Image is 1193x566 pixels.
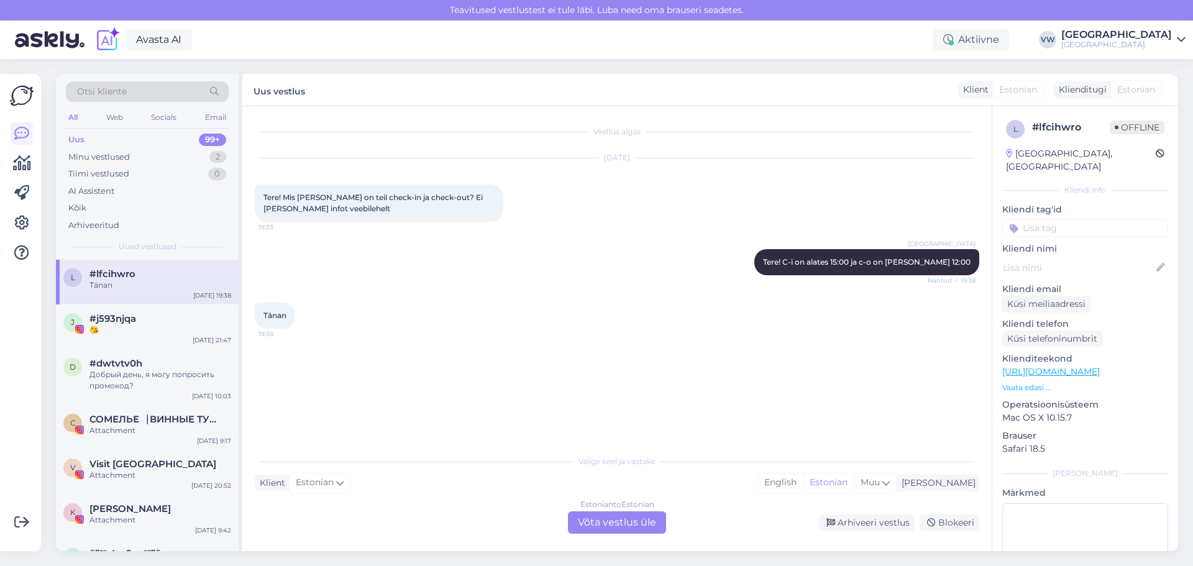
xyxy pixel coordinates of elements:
[1002,331,1102,347] div: Küsi telefoninumbrit
[77,85,127,98] span: Otsi kliente
[89,548,161,559] span: ˜”*°•An Ser•°*”˜
[255,126,979,137] div: Vestlus algas
[758,473,803,492] div: English
[1013,124,1018,134] span: l
[1002,382,1168,393] p: Vaata edasi ...
[255,456,979,467] div: Valige keel ja vastake
[1002,185,1168,196] div: Kliendi info
[71,317,75,327] span: j
[1039,31,1056,48] div: VW
[1002,398,1168,411] p: Operatsioonisüsteem
[193,291,231,300] div: [DATE] 19:38
[908,239,976,249] span: [GEOGRAPHIC_DATA]
[71,273,75,282] span: l
[296,476,334,490] span: Estonian
[1110,121,1164,134] span: Offline
[258,329,305,339] span: 19:38
[255,477,285,490] div: Klient
[1002,366,1100,377] a: [URL][DOMAIN_NAME]
[10,84,34,107] img: Askly Logo
[1002,283,1168,296] p: Kliendi email
[208,168,226,180] div: 0
[1117,83,1155,96] span: Estonian
[209,151,226,163] div: 2
[255,152,979,163] div: [DATE]
[89,268,135,280] span: #lfcihwro
[1002,242,1168,255] p: Kliendi nimi
[89,313,136,324] span: #j593njqa
[70,418,76,427] span: С
[68,134,85,146] div: Uus
[263,311,286,320] span: Tänan
[191,481,231,490] div: [DATE] 20:52
[999,83,1037,96] span: Estonian
[1002,219,1168,237] input: Lisa tag
[803,473,854,492] div: Estonian
[1002,317,1168,331] p: Kliendi telefon
[68,168,129,180] div: Tiimi vestlused
[193,335,231,345] div: [DATE] 21:47
[197,436,231,445] div: [DATE] 9:17
[1061,40,1172,50] div: [GEOGRAPHIC_DATA]
[89,425,231,436] div: Attachment
[199,134,226,146] div: 99+
[897,477,976,490] div: [PERSON_NAME]
[70,508,76,517] span: K
[1002,468,1168,479] div: [PERSON_NAME]
[1061,30,1186,50] a: [GEOGRAPHIC_DATA][GEOGRAPHIC_DATA]
[68,202,86,214] div: Kõik
[89,470,231,481] div: Attachment
[1002,352,1168,365] p: Klienditeekond
[861,477,880,488] span: Muu
[149,109,179,126] div: Socials
[203,109,229,126] div: Email
[933,29,1009,51] div: Aktiivne
[70,362,76,372] span: d
[89,369,231,391] div: Добрый день, я могу попросить промокод?
[66,109,80,126] div: All
[119,241,176,252] span: Uued vestlused
[958,83,989,96] div: Klient
[89,324,231,335] div: 😘
[89,514,231,526] div: Attachment
[68,151,130,163] div: Minu vestlused
[263,193,485,213] span: Tere! Mis [PERSON_NAME] on teil check-in ja check-out? Ei [PERSON_NAME] infot veebilehelt
[1002,486,1168,500] p: Märkmed
[68,185,114,198] div: AI Assistent
[928,276,976,285] span: Nähtud ✓ 19:38
[1003,261,1154,275] input: Lisa nimi
[1032,120,1110,135] div: # lfcihwro
[89,280,231,291] div: Tänan
[1002,296,1090,313] div: Küsi meiliaadressi
[1061,30,1172,40] div: [GEOGRAPHIC_DATA]
[254,81,305,98] label: Uus vestlus
[1002,429,1168,442] p: Brauser
[70,463,75,472] span: V
[1002,411,1168,424] p: Mac OS X 10.15.7
[1002,442,1168,455] p: Safari 18.5
[1002,203,1168,216] p: Kliendi tag'id
[568,511,666,534] div: Võta vestlus üle
[1006,147,1156,173] div: [GEOGRAPHIC_DATA], [GEOGRAPHIC_DATA]
[192,391,231,401] div: [DATE] 10:03
[920,514,979,531] div: Blokeeri
[126,29,192,50] a: Avasta AI
[68,219,119,232] div: Arhiveeritud
[89,358,142,369] span: #dwtvtv0h
[94,27,121,53] img: explore-ai
[258,222,305,232] span: 19:33
[89,459,216,470] span: Visit Pärnu
[580,499,654,510] div: Estonian to Estonian
[195,526,231,535] div: [DATE] 9:42
[763,257,971,267] span: Tere! C-i on alates 15:00 ja c-o on [PERSON_NAME] 12:00
[89,503,171,514] span: Katri Kägo
[1054,83,1107,96] div: Klienditugi
[104,109,126,126] div: Web
[89,414,219,425] span: СОМЕЛЬЕ⎹ ВИННЫЕ ТУРЫ | ДЕГУСТАЦИИ В ТАЛЛИННЕ
[819,514,915,531] div: Arhiveeri vestlus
